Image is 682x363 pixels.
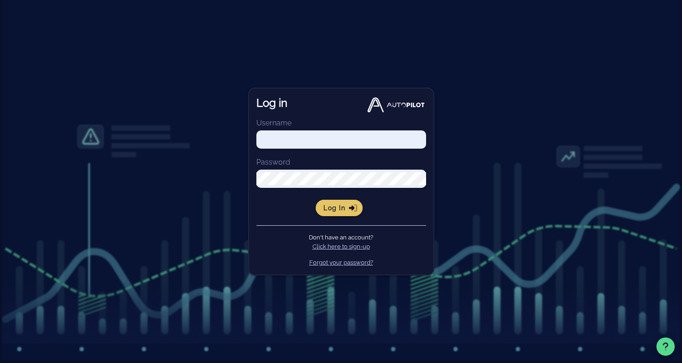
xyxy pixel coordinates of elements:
[316,200,363,216] button: Log in
[256,233,426,251] p: Don't have an account?
[656,337,675,356] button: Support
[256,96,287,110] h1: Log in
[256,158,290,166] label: Password
[256,119,292,127] label: Username
[312,243,370,250] a: Click here to sign-up
[323,204,355,212] span: Log in
[366,96,426,114] img: Autopilot
[309,259,373,266] a: Forgot your password?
